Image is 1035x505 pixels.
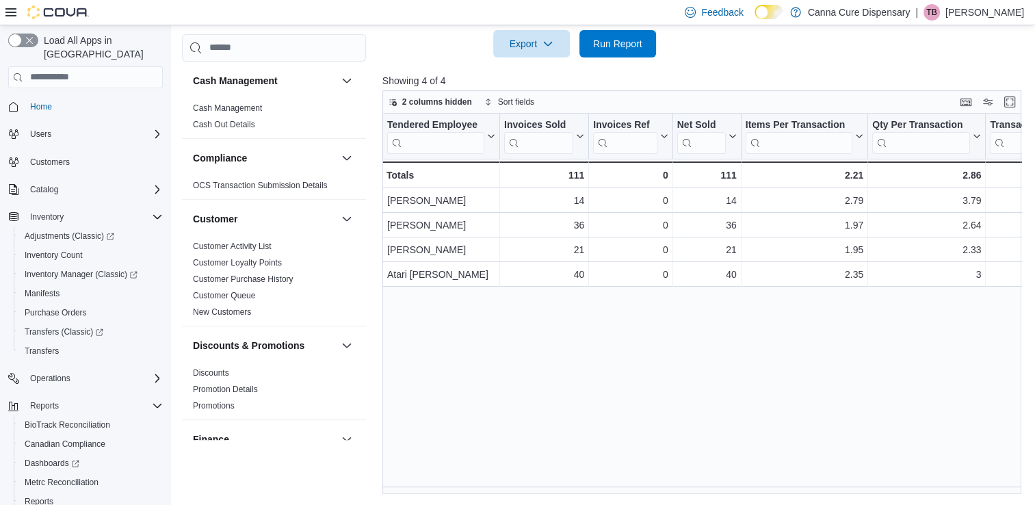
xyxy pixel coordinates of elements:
a: OCS Transaction Submission Details [193,181,328,190]
a: Dashboards [14,454,168,473]
button: Cash Management [193,74,336,88]
a: Customer Queue [193,291,255,300]
span: TB [926,4,936,21]
span: Catalog [30,184,58,195]
button: Operations [25,370,76,387]
span: Run Report [593,37,642,51]
span: Dashboards [19,455,163,471]
button: Users [3,125,168,144]
span: Inventory Count [25,250,83,261]
span: Metrc Reconciliation [25,477,99,488]
button: Qty Per Transaction [872,118,981,153]
button: Net Sold [677,118,736,153]
span: Transfers (Classic) [25,326,103,337]
button: Discounts & Promotions [339,337,355,354]
div: Invoices Sold [504,118,573,131]
span: Cash Management [193,103,262,114]
span: Purchase Orders [25,307,87,318]
span: Manifests [25,288,60,299]
div: 0 [593,242,668,258]
a: Inventory Manager (Classic) [14,265,168,284]
button: Users [25,126,57,142]
span: BioTrack Reconciliation [19,417,163,433]
button: Invoices Sold [504,118,584,153]
span: OCS Transaction Submission Details [193,180,328,191]
a: Manifests [19,285,65,302]
a: Purchase Orders [19,305,92,321]
p: [PERSON_NAME] [945,4,1024,21]
h3: Customer [193,212,237,226]
a: New Customers [193,307,251,317]
button: Items Per Transaction [745,118,863,153]
div: Items Per Transaction [745,118,852,153]
h3: Compliance [193,151,247,165]
a: Inventory Count [19,247,88,263]
button: Finance [339,431,355,448]
span: Customer Purchase History [193,274,293,285]
span: Customer Activity List [193,241,272,252]
div: [PERSON_NAME] [387,192,495,209]
span: Purchase Orders [19,305,163,321]
button: Inventory [25,209,69,225]
span: BioTrack Reconciliation [25,419,110,430]
div: 2.64 [872,217,981,233]
div: 0 [593,266,668,283]
h3: Finance [193,432,229,446]
div: Customer [182,238,366,326]
div: 40 [504,266,584,283]
button: Compliance [193,151,336,165]
p: | [915,4,918,21]
div: 40 [677,266,737,283]
span: Discounts [193,367,229,378]
div: 2.79 [746,192,864,209]
span: Canadian Compliance [25,439,105,450]
span: New Customers [193,307,251,318]
span: Sort fields [498,96,534,107]
a: Canadian Compliance [19,436,111,452]
div: Tendered Employee [387,118,484,131]
span: Inventory [25,209,163,225]
button: Purchase Orders [14,303,168,322]
a: Customer Activity List [193,242,272,251]
span: Feedback [701,5,743,19]
div: Tendered Employee [387,118,484,153]
div: 1.97 [746,217,864,233]
button: Enter fullscreen [1001,94,1018,110]
button: Catalog [25,181,64,198]
span: Inventory Manager (Classic) [19,266,163,283]
div: Compliance [182,177,366,199]
span: Inventory Count [19,247,163,263]
span: Home [25,98,163,115]
img: Cova [27,5,89,19]
button: Canadian Compliance [14,435,168,454]
span: Users [25,126,163,142]
p: Canna Cure Dispensary [808,4,910,21]
div: 21 [504,242,584,258]
span: Canadian Compliance [19,436,163,452]
span: Transfers [25,346,59,357]
div: Items Per Transaction [745,118,852,131]
button: Compliance [339,150,355,166]
span: Reports [25,398,163,414]
div: 21 [677,242,737,258]
div: Cash Management [182,100,366,138]
a: Customer Loyalty Points [193,258,282,268]
input: Dark Mode [755,5,783,19]
div: 2.86 [872,167,981,183]
h3: Cash Management [193,74,278,88]
a: Transfers (Classic) [19,324,109,340]
span: Reports [30,400,59,411]
button: Manifests [14,284,168,303]
span: Customer Loyalty Points [193,257,282,268]
button: Reports [25,398,64,414]
span: Home [30,101,52,112]
span: Operations [25,370,163,387]
button: Inventory [3,207,168,226]
a: Discounts [193,368,229,378]
a: BioTrack Reconciliation [19,417,116,433]
button: Display options [980,94,996,110]
div: [PERSON_NAME] [387,242,495,258]
a: Cash Management [193,103,262,113]
span: Customer Queue [193,290,255,301]
button: Home [3,96,168,116]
